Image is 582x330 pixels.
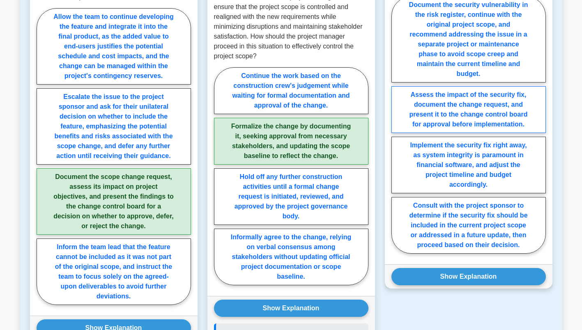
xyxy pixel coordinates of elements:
label: Continue the work based on the construction crew's judgement while waiting for formal documentati... [214,67,368,114]
label: Document the scope change request, assess its impact on project objectives, and present the findi... [37,168,191,235]
label: Hold off any further construction activities until a formal change request is initiated, reviewed... [214,168,368,225]
label: Formalize the change by documenting it, seeking approval from necessary stakeholders, and updatin... [214,118,368,165]
label: Escalate the issue to the project sponsor and ask for their unilateral decision on whether to inc... [37,88,191,165]
label: Assess the impact of the security fix, document the change request, and present it to the change ... [391,86,546,133]
label: Consult with the project sponsor to determine if the security fix should be included in the curre... [391,197,546,254]
button: Show Explanation [391,268,546,285]
label: Allow the team to continue developing the feature and integrate it into the final product, as the... [37,8,191,85]
label: Informally agree to the change, relying on verbal consensus among stakeholders without updating o... [214,229,368,285]
label: Inform the team lead that the feature cannot be included as it was not part of the original scope... [37,238,191,305]
label: Implement the security fix right away, as system integrity is paramount in financial software, an... [391,137,546,193]
button: Show Explanation [214,300,368,317]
